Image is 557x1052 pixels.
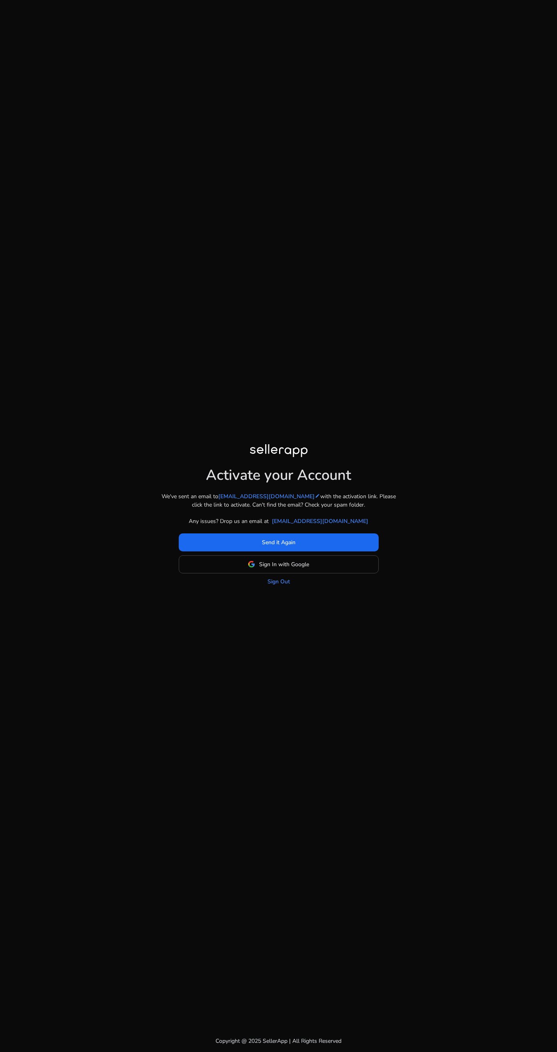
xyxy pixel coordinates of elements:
[179,555,379,573] button: Sign In with Google
[248,561,255,568] img: google-logo.svg
[179,533,379,551] button: Send it Again
[206,460,351,484] h1: Activate your Account
[268,577,290,586] a: Sign Out
[272,517,368,525] a: [EMAIL_ADDRESS][DOMAIN_NAME]
[315,493,320,499] mat-icon: edit
[159,492,399,509] p: We've sent an email to with the activation link. Please click the link to activate. Can't find th...
[189,517,269,525] p: Any issues? Drop us an email at
[218,492,320,501] a: [EMAIL_ADDRESS][DOMAIN_NAME]
[262,538,295,547] span: Send it Again
[259,560,309,569] span: Sign In with Google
